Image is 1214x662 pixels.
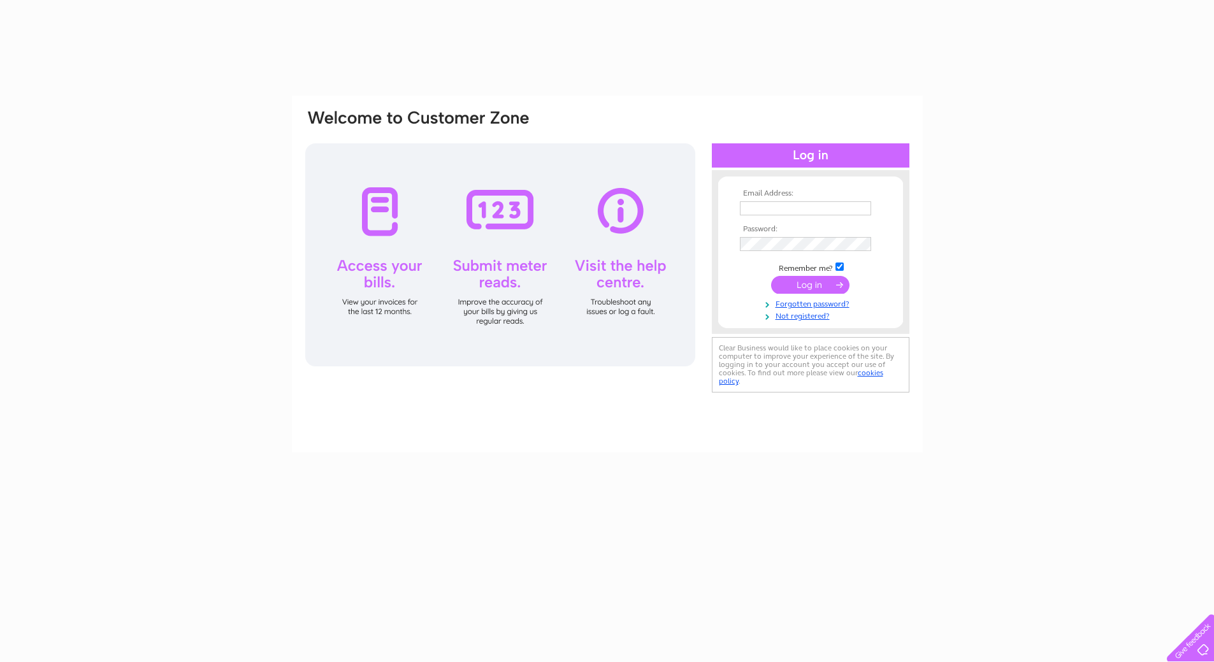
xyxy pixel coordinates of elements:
div: Clear Business would like to place cookies on your computer to improve your experience of the sit... [712,337,909,392]
a: Not registered? [740,309,885,321]
a: cookies policy [719,368,883,385]
th: Email Address: [737,189,885,198]
th: Password: [737,225,885,234]
td: Remember me? [737,261,885,273]
a: Forgotten password? [740,297,885,309]
input: Submit [771,276,849,294]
